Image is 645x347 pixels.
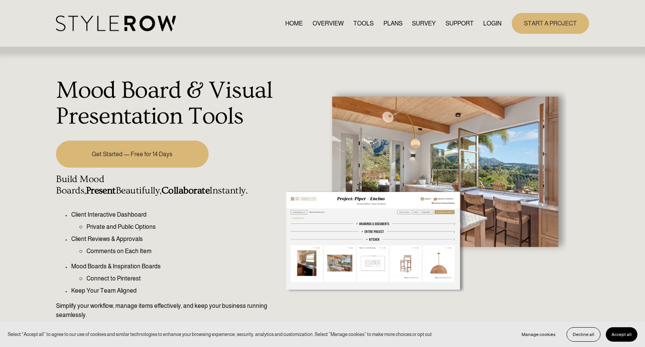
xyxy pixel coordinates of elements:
button: Manage cookies [516,327,561,342]
a: folder dropdown [445,18,474,29]
h4: Build Mood Boards, Beautifully, Instantly. [56,174,276,196]
p: Keep Your Team Aligned [71,286,276,295]
strong: Present [86,185,116,196]
span: SUPPORT [445,19,474,28]
p: Comments on Each Item [86,247,276,256]
img: StyleRow [56,16,176,31]
p: Private and Public Options [86,222,276,231]
a: LOGIN [483,18,501,29]
button: Accept all [606,327,637,342]
a: PLANS [383,18,402,29]
span: Decline all [573,332,594,337]
p: Simplify your workflow, manage items effectively, and keep your business running seamlessly. [56,301,276,320]
a: Get Started — Free for 14 Days [56,141,208,168]
strong: Collaborate [161,185,209,196]
p: Client Reviews & Approvals [71,235,276,244]
span: Manage cookies [522,332,556,337]
p: Client Interactive Dashboard [71,210,276,219]
p: Select “Accept all” to agree to our use of cookies and similar technologies to enhance your brows... [8,331,433,338]
a: TOOLS [353,18,374,29]
h1: Mood Board & Visual Presentation Tools [56,78,276,129]
span: Accept all [611,332,632,337]
p: Connect to Pinterest [86,274,276,283]
a: OVERVIEW [313,18,344,29]
button: Decline all [567,327,600,342]
a: HOME [285,18,303,29]
a: START A PROJECT [512,13,589,34]
a: SURVEY [412,18,436,29]
p: Mood Boards & Inspiration Boards [71,262,276,271]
